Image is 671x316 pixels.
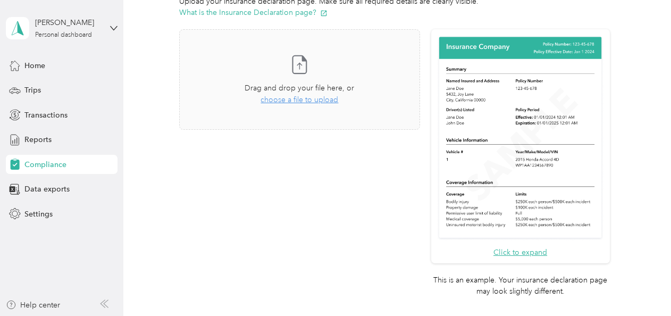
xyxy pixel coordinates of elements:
span: Drag and drop your file here, orchoose a file to upload [180,30,419,129]
span: Trips [24,85,41,96]
span: choose a file to upload [261,95,338,104]
span: Drag and drop your file here, or [245,84,354,93]
button: Help center [6,300,60,311]
span: Transactions [24,110,68,121]
span: Compliance [24,159,66,170]
img: Sample insurance declaration [437,35,604,241]
div: [PERSON_NAME] [35,17,102,28]
span: Reports [24,134,52,145]
button: Click to expand [493,247,547,258]
span: Home [24,60,45,71]
p: This is an example. Your insurance declaration page may look slightly different. [431,275,610,297]
button: What is the Insurance Declaration page? [179,7,328,18]
div: Personal dashboard [35,32,92,38]
iframe: Everlance-gr Chat Button Frame [611,256,671,316]
span: Data exports [24,184,70,195]
span: Settings [24,209,53,220]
